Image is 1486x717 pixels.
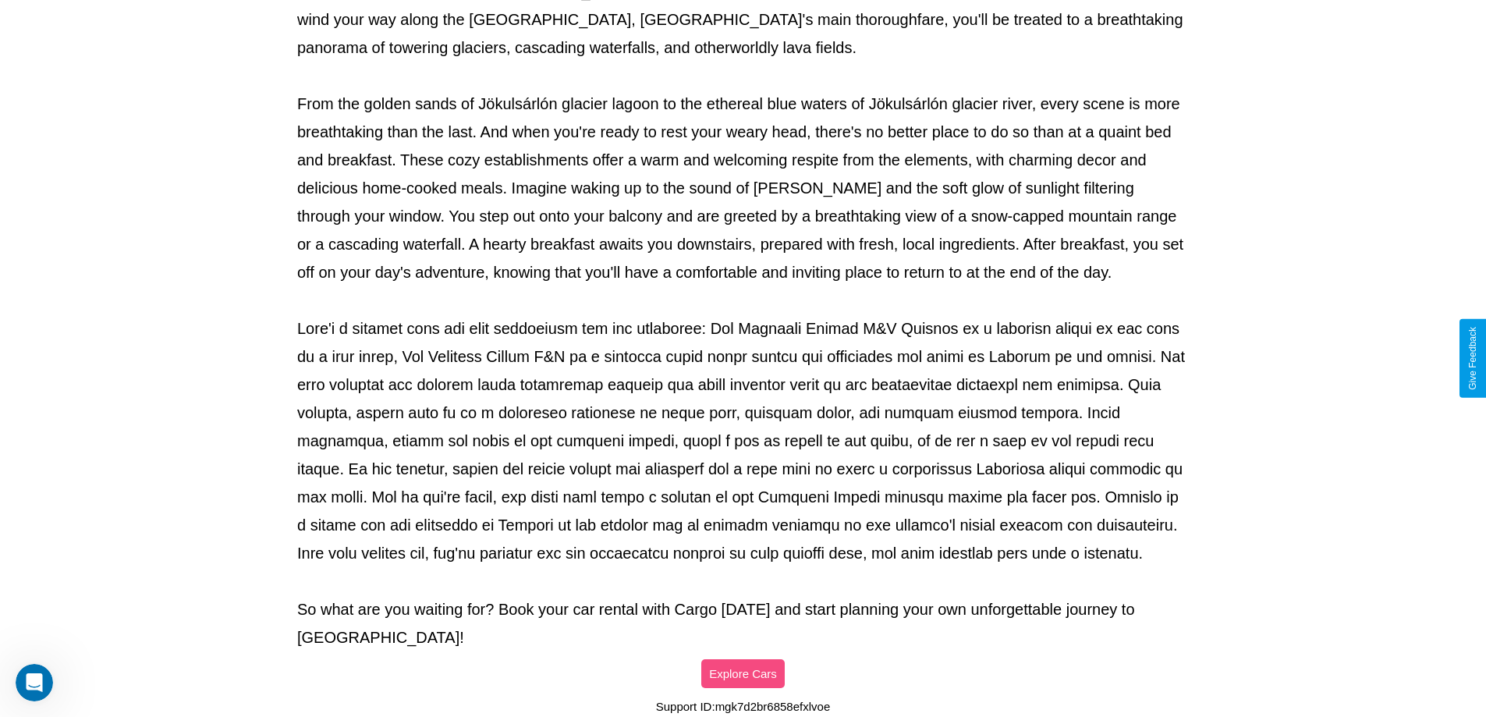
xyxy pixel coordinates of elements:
[1467,327,1478,390] div: Give Feedback
[701,659,785,688] button: Explore Cars
[656,696,830,717] p: Support ID: mgk7d2br6858efxlvoe
[16,664,53,701] iframe: Intercom live chat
